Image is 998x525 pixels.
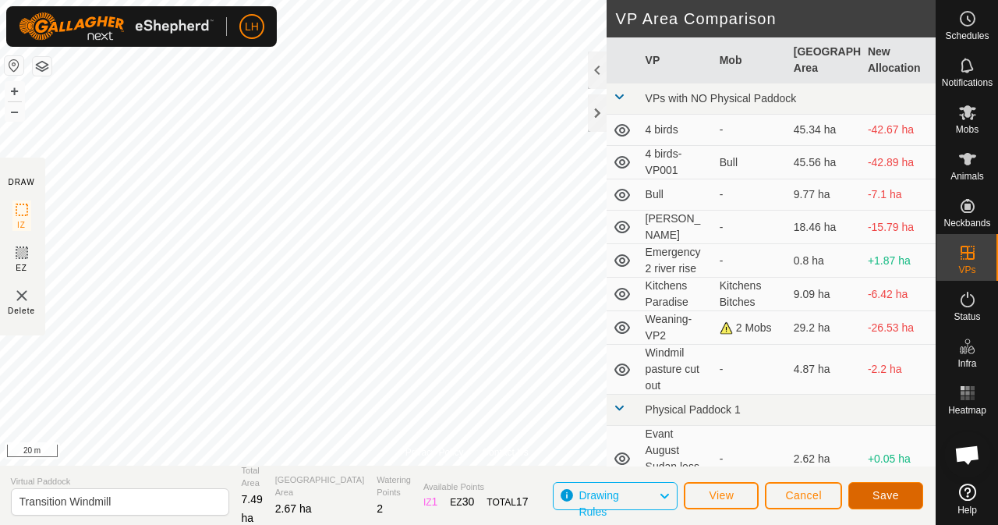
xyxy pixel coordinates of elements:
[33,57,51,76] button: Map Layers
[639,211,713,244] td: [PERSON_NAME]
[19,12,214,41] img: Gallagher Logo
[8,305,35,317] span: Delete
[862,345,936,395] td: -2.2 ha
[5,82,24,101] button: +
[785,489,822,502] span: Cancel
[639,179,713,211] td: Bull
[787,37,862,83] th: [GEOGRAPHIC_DATA] Area
[423,481,529,494] span: Available Points
[787,115,862,146] td: 45.34 ha
[639,311,713,345] td: Weaning-VP2
[787,146,862,179] td: 45.56 ha
[462,495,475,508] span: 30
[487,494,528,510] div: TOTAL
[720,361,781,378] div: -
[720,186,781,203] div: -
[862,146,936,179] td: -42.89 ha
[684,482,759,509] button: View
[713,37,787,83] th: Mob
[245,19,259,35] span: LH
[942,78,993,87] span: Notifications
[765,482,842,509] button: Cancel
[16,262,27,274] span: EZ
[787,345,862,395] td: 4.87 ha
[787,426,862,492] td: 2.62 ha
[862,37,936,83] th: New Allocation
[12,286,31,305] img: VP
[639,244,713,278] td: Emergency 2 river rise
[423,494,437,510] div: IZ
[17,219,26,231] span: IZ
[275,474,365,499] span: [GEOGRAPHIC_DATA] Area
[862,278,936,311] td: -6.42 ha
[720,451,781,467] div: -
[639,146,713,179] td: 4 birds-VP001
[936,477,998,521] a: Help
[943,218,990,228] span: Neckbands
[862,311,936,345] td: -26.53 ha
[709,489,734,502] span: View
[11,475,229,488] span: Virtual Paddock
[5,56,23,75] button: Reset Map
[482,445,528,459] a: Contact Us
[639,345,713,395] td: Windmil pasture cut out
[242,493,263,524] span: 7.49 ha
[720,253,781,269] div: -
[616,9,936,28] h2: VP Area Comparison
[450,494,474,510] div: EZ
[944,431,991,478] div: Open chat
[848,482,923,509] button: Save
[954,312,980,321] span: Status
[787,244,862,278] td: 0.8 ha
[646,403,741,416] span: Physical Paddock 1
[957,359,976,368] span: Infra
[720,122,781,138] div: -
[639,426,713,492] td: Evant August Sudan less tp grpw
[862,179,936,211] td: -7.1 ha
[862,244,936,278] td: +1.87 ha
[948,406,986,415] span: Heatmap
[720,219,781,236] div: -
[720,278,781,310] div: Kitchens Bitches
[646,92,797,105] span: VPs with NO Physical Paddock
[787,311,862,345] td: 29.2 ha
[720,320,781,336] div: 2 Mobs
[862,115,936,146] td: -42.67 ha
[787,278,862,311] td: 9.09 ha
[787,211,862,244] td: 18.46 ha
[945,31,989,41] span: Schedules
[872,489,899,502] span: Save
[950,172,984,181] span: Animals
[639,37,713,83] th: VP
[405,445,464,459] a: Privacy Policy
[516,495,529,508] span: 17
[5,102,24,121] button: –
[862,211,936,244] td: -15.79 ha
[377,474,411,499] span: Watering Points
[639,278,713,311] td: Kitchens Paradise
[958,265,975,275] span: VPs
[8,176,34,188] div: DRAW
[956,125,979,134] span: Mobs
[720,154,781,171] div: Bull
[579,489,618,518] span: Drawing Rules
[275,502,312,515] span: 2.67 ha
[787,179,862,211] td: 9.77 ha
[862,426,936,492] td: +0.05 ha
[432,495,438,508] span: 1
[639,115,713,146] td: 4 birds
[377,502,383,515] span: 2
[242,464,263,490] span: Total Area
[957,505,977,515] span: Help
